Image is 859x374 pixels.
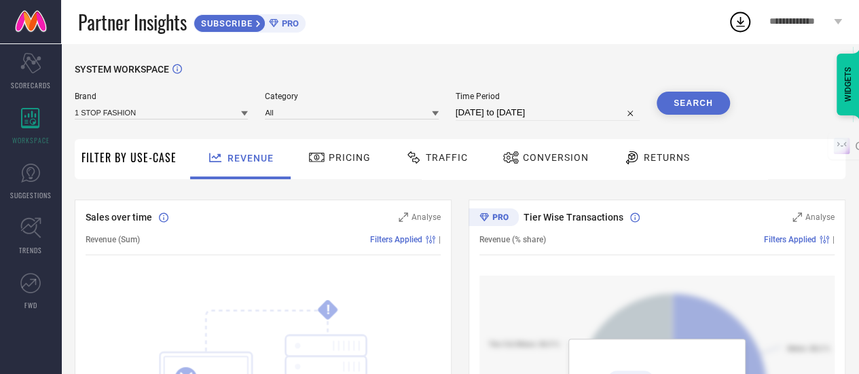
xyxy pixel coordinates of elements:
svg: Zoom [399,212,408,222]
span: Partner Insights [78,8,187,36]
button: Search [657,92,730,115]
span: Revenue (Sum) [86,235,140,244]
span: WORKSPACE [12,135,50,145]
span: Time Period [456,92,640,101]
span: Pricing [329,152,371,163]
span: Filters Applied [764,235,816,244]
span: Conversion [523,152,589,163]
span: | [833,235,835,244]
span: SCORECARDS [11,80,51,90]
span: Returns [644,152,690,163]
tspan: ! [326,302,329,318]
span: Traffic [426,152,468,163]
input: Select time period [456,105,640,121]
span: TRENDS [19,245,42,255]
span: Revenue (% share) [479,235,546,244]
span: PRO [278,18,299,29]
span: SYSTEM WORKSPACE [75,64,169,75]
span: FWD [24,300,37,310]
span: Filters Applied [370,235,422,244]
span: Analyse [805,212,835,222]
div: Open download list [728,10,752,34]
span: Analyse [412,212,441,222]
span: | [439,235,441,244]
span: Brand [75,92,248,101]
span: Tier Wise Transactions [524,212,623,223]
span: Sales over time [86,212,152,223]
a: SUBSCRIBEPRO [194,11,306,33]
span: Filter By Use-Case [81,149,177,166]
svg: Zoom [792,212,802,222]
span: Category [265,92,438,101]
span: Revenue [227,153,274,164]
div: Premium [469,208,519,229]
span: SUBSCRIBE [194,18,256,29]
span: SUGGESTIONS [10,190,52,200]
